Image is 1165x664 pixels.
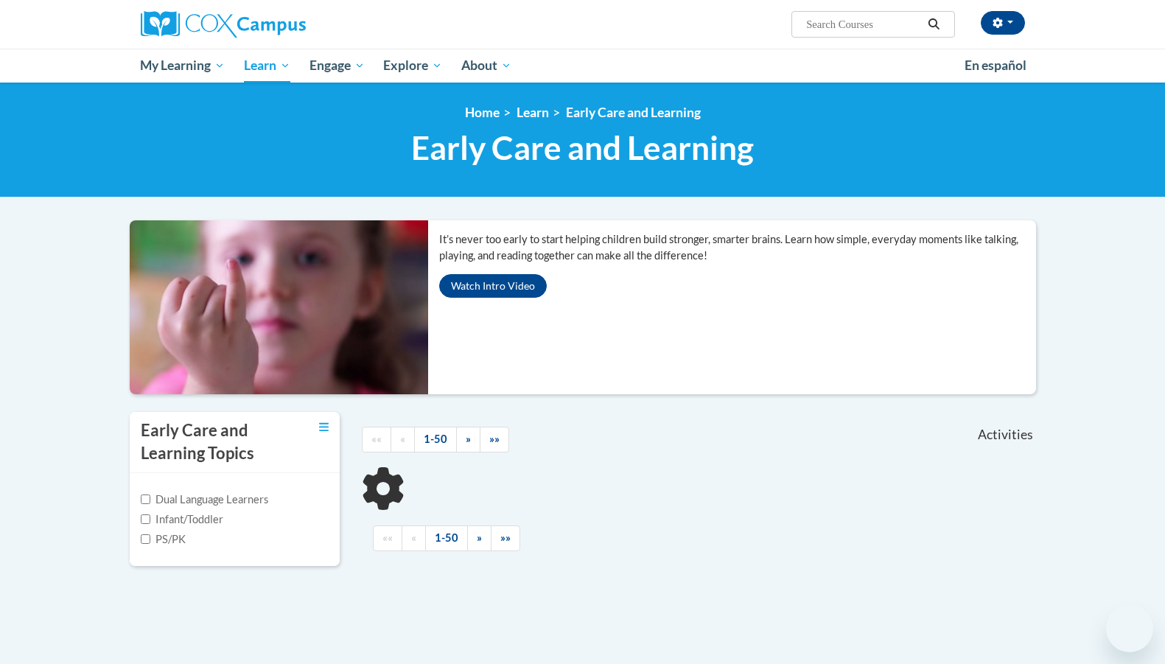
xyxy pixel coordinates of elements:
[244,57,290,74] span: Learn
[467,525,491,551] a: Next
[480,427,509,452] a: End
[362,427,391,452] a: Begining
[923,15,945,33] button: Search
[411,531,416,544] span: «
[439,231,1036,264] p: It’s never too early to start helping children build stronger, smarter brains. Learn how simple, ...
[371,433,382,445] span: ««
[319,419,329,436] a: Toggle collapse
[461,57,511,74] span: About
[141,534,150,544] input: Checkbox for Options
[566,105,701,120] a: Early Care and Learning
[391,427,415,452] a: Previous
[141,514,150,524] input: Checkbox for Options
[141,492,268,508] label: Dual Language Learners
[1106,605,1153,652] iframe: Button to launch messaging window
[978,427,1033,443] span: Activities
[141,494,150,504] input: Checkbox for Options
[965,57,1026,73] span: En español
[805,15,923,33] input: Search Courses
[131,49,235,83] a: My Learning
[981,11,1025,35] button: Account Settings
[141,511,223,528] label: Infant/Toddler
[425,525,468,551] a: 1-50
[465,105,500,120] a: Home
[400,433,405,445] span: «
[119,49,1047,83] div: Main menu
[517,105,549,120] a: Learn
[466,433,471,445] span: »
[477,531,482,544] span: »
[374,49,452,83] a: Explore
[383,57,442,74] span: Explore
[141,11,306,38] img: Cox Campus
[141,419,281,465] h3: Early Care and Learning Topics
[955,50,1036,81] a: En español
[373,525,402,551] a: Begining
[414,427,457,452] a: 1-50
[140,57,225,74] span: My Learning
[309,57,365,74] span: Engage
[300,49,374,83] a: Engage
[411,128,754,167] span: Early Care and Learning
[402,525,426,551] a: Previous
[491,525,520,551] a: End
[141,531,186,548] label: PS/PK
[439,274,547,298] button: Watch Intro Video
[456,427,480,452] a: Next
[234,49,300,83] a: Learn
[489,433,500,445] span: »»
[382,531,393,544] span: ««
[500,531,511,544] span: »»
[141,11,421,38] a: Cox Campus
[452,49,521,83] a: About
